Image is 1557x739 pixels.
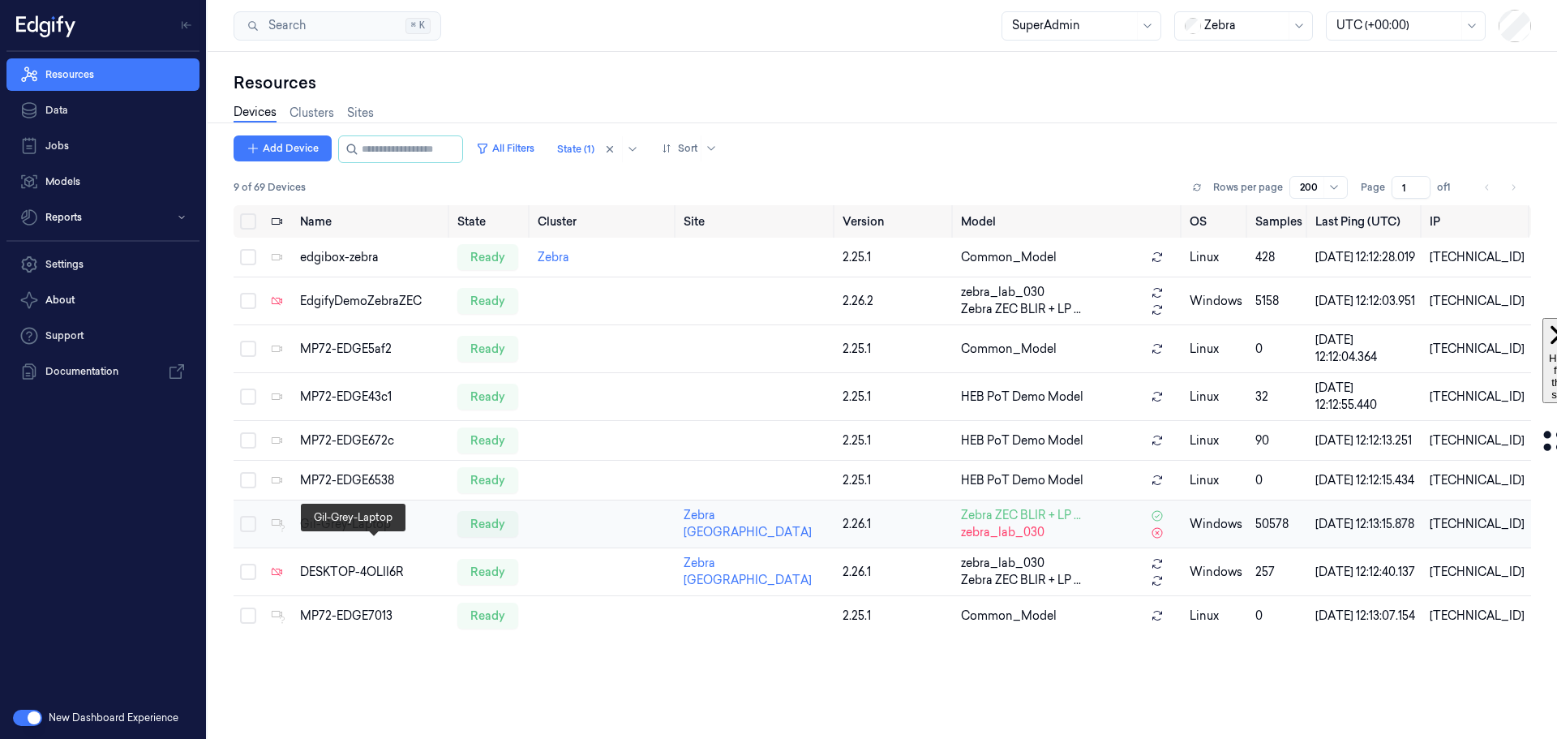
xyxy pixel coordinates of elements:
span: zebra_lab_030 [961,555,1044,572]
span: Page [1361,180,1385,195]
div: 2.25.1 [843,432,949,449]
div: [TECHNICAL_ID] [1430,516,1525,533]
div: 2.25.1 [843,249,949,266]
div: 2.25.1 [843,472,949,489]
th: Site [677,205,835,238]
p: linux [1190,341,1242,358]
div: 90 [1255,432,1302,449]
div: ready [457,288,518,314]
button: Select row [240,249,256,265]
button: Select row [240,608,256,624]
button: Select all [240,213,256,230]
div: 0 [1255,472,1302,489]
span: 9 of 69 Devices [234,180,306,195]
div: 5158 [1255,293,1302,310]
span: Common_Model [961,249,1057,266]
th: OS [1183,205,1249,238]
div: 2.25.1 [843,341,949,358]
span: HEB PoT Demo Model [961,472,1083,489]
div: [DATE] 12:12:15.434 [1315,472,1417,489]
div: 428 [1255,249,1302,266]
a: Settings [6,248,199,281]
span: Common_Model [961,608,1057,625]
div: [DATE] 12:12:55.440 [1315,380,1417,414]
div: [TECHNICAL_ID] [1430,608,1525,625]
a: Sites [347,105,374,122]
p: windows [1190,516,1242,533]
div: 2.26.2 [843,293,949,310]
div: [TECHNICAL_ID] [1430,341,1525,358]
th: Model [954,205,1182,238]
a: Zebra [GEOGRAPHIC_DATA] [684,556,812,587]
button: All Filters [470,135,541,161]
a: Zebra [538,250,569,264]
div: MP72-EDGE7013 [300,608,444,625]
button: Select row [240,516,256,532]
th: Cluster [531,205,678,238]
div: Resources [234,71,1531,94]
div: MP72-EDGE672c [300,432,444,449]
div: [TECHNICAL_ID] [1430,564,1525,581]
div: [DATE] 12:12:28.019 [1315,249,1417,266]
a: Zebra [GEOGRAPHIC_DATA] [684,508,812,539]
div: [DATE] 12:12:04.364 [1315,332,1417,366]
div: [DATE] 12:12:03.951 [1315,293,1417,310]
button: Select row [240,293,256,309]
span: Zebra ZEC BLIR + LP ... [961,301,1081,318]
div: edgibox-zebra [300,249,444,266]
a: Documentation [6,355,199,388]
div: [DATE] 12:13:07.154 [1315,608,1417,625]
th: Samples [1249,205,1309,238]
div: ready [457,603,518,629]
p: linux [1190,432,1242,449]
span: of 1 [1437,180,1463,195]
span: Zebra ZEC BLIR + LP ... [961,572,1081,589]
span: HEB PoT Demo Model [961,432,1083,449]
th: Last Ping (UTC) [1309,205,1423,238]
div: 50578 [1255,516,1302,533]
button: Toggle Navigation [174,12,199,38]
p: linux [1190,608,1242,625]
button: Search⌘K [234,11,441,41]
span: HEB PoT Demo Model [961,389,1083,406]
div: [TECHNICAL_ID] [1430,293,1525,310]
a: Data [6,94,199,127]
div: 0 [1255,341,1302,358]
div: 32 [1255,389,1302,406]
p: windows [1190,293,1242,310]
div: MP72-EDGE5af2 [300,341,444,358]
span: Search [262,17,306,34]
a: Devices [234,104,277,122]
div: [DATE] 12:12:13.251 [1315,432,1417,449]
div: [DATE] 12:13:15.878 [1315,516,1417,533]
div: ready [457,428,518,453]
button: Reports [6,201,199,234]
button: Select row [240,389,256,405]
div: 2.25.1 [843,389,949,406]
th: Version [836,205,955,238]
div: MP72-EDGE6538 [300,472,444,489]
th: IP [1423,205,1531,238]
p: linux [1190,472,1242,489]
div: 0 [1255,608,1302,625]
div: DESKTOP-4OLII6R [300,564,444,581]
button: Select row [240,341,256,357]
th: Name [294,205,451,238]
div: ready [457,244,518,270]
p: linux [1190,389,1242,406]
div: ready [457,336,518,362]
a: Resources [6,58,199,91]
button: Select row [240,472,256,488]
div: Gil-Grey-Laptop [300,516,444,533]
nav: pagination [1476,176,1525,199]
div: 2.26.1 [843,564,949,581]
div: ready [457,559,518,585]
div: 2.26.1 [843,516,949,533]
p: Rows per page [1213,180,1283,195]
span: zebra_lab_030 [961,284,1044,301]
p: linux [1190,249,1242,266]
div: [TECHNICAL_ID] [1430,432,1525,449]
a: Models [6,165,199,198]
div: 2.25.1 [843,608,949,625]
button: Add Device [234,135,332,161]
